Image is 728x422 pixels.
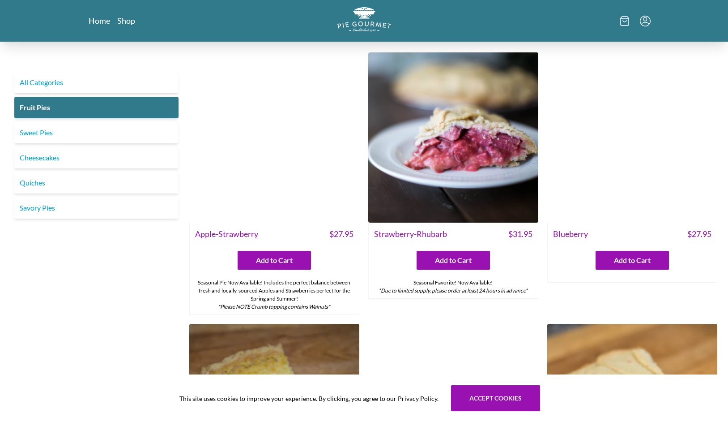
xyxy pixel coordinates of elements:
span: Blueberry [553,228,588,240]
span: Apple-Strawberry [195,228,258,240]
button: Add to Cart [238,251,311,270]
a: Sweet Pies [14,122,179,143]
span: Strawberry-Rhubarb [374,228,447,240]
button: Add to Cart [417,251,490,270]
a: Fruit Pies [14,97,179,118]
a: Cheesecakes [14,147,179,168]
a: All Categories [14,72,179,93]
em: *Due to limited supply, please order at least 24 hours in advance* [379,287,528,294]
em: *Please NOTE Crumb topping contains Walnuts* [218,303,330,310]
span: $ 27.95 [329,228,353,240]
button: Menu [640,16,651,26]
a: Savory Pies [14,197,179,219]
a: Quiches [14,172,179,194]
span: $ 27.95 [687,228,711,240]
span: Add to Cart [256,255,293,266]
a: Shop [117,15,135,26]
img: logo [337,7,391,32]
div: Seasonal Pie Now Available! Includes the perfect balance between fresh and locally-sourced Apples... [190,275,359,314]
button: Add to Cart [596,251,669,270]
a: Logo [337,7,391,34]
span: $ 31.95 [508,228,532,240]
img: Strawberry-Rhubarb [368,52,538,223]
img: Apple-Strawberry [189,52,359,223]
img: Blueberry [547,52,717,223]
span: This site uses cookies to improve your experience. By clicking, you agree to our Privacy Policy. [179,394,439,403]
button: Accept cookies [451,385,540,411]
a: Home [89,15,110,26]
span: Add to Cart [435,255,472,266]
span: Add to Cart [614,255,651,266]
div: Seasonal Favorite! Now Available! [369,275,538,298]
